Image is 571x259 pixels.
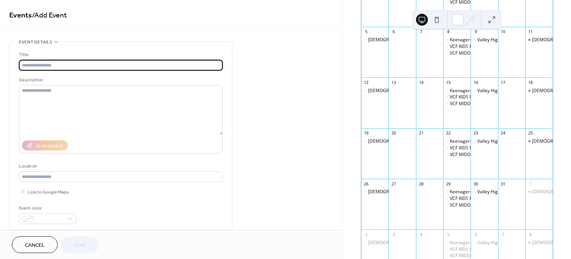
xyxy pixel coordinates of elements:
div: 4 [418,232,424,237]
div: Church Service [525,240,553,246]
div: VCF MIDDLE SCHOOL RESUMES 2025 [450,253,528,259]
div: 21 [418,130,424,136]
div: VCF KIDS RESUMES 2025 [443,43,471,50]
div: VCF MIDDLE SCHOOL RESUMES 2025 [450,50,528,56]
button: Cancel [12,236,58,253]
div: Location [19,162,221,170]
div: Title [19,51,221,59]
div: 16 [473,80,478,85]
div: 1 [528,181,533,187]
div: Keenagers Group [443,88,471,94]
div: Keenagers Group [450,37,486,43]
div: VCF KIDS RESUMES 2025 [450,246,501,253]
div: VCF MIDDLE SCHOOL RESUMES 2025 [443,253,471,259]
div: Valley High School Group 2025 Session [471,37,498,43]
div: Church Services [361,88,389,94]
div: Valley High School Group 2025 Session [471,240,498,246]
div: 26 [364,181,369,187]
div: VCF KIDS RESUMES 2025 [443,94,471,100]
div: 14 [418,80,424,85]
div: Event color [19,204,75,212]
div: VCF MIDDLE SCHOOL RESUMES 2025 [450,202,528,208]
div: Church Service [525,37,553,43]
div: Valley High School Group 2025 Session [477,88,558,94]
div: 13 [391,80,396,85]
span: Link to Google Maps [28,188,69,196]
div: 22 [445,130,451,136]
span: Event details [19,38,52,46]
span: Cancel [25,242,45,249]
div: Church Service [525,138,553,145]
div: VCF MIDDLE SCHOOL RESUMES 2025 [443,202,471,208]
div: Church Services [361,37,389,43]
div: 6 [391,29,396,35]
div: 17 [500,80,506,85]
span: / Add Event [32,8,67,23]
div: [DEMOGRAPHIC_DATA] Services [368,88,436,94]
div: 18 [528,80,533,85]
div: Keenagers Group [450,88,486,94]
div: 10 [500,29,506,35]
a: Events [9,8,32,23]
div: VCF KIDS RESUMES 2025 [443,246,471,253]
div: 27 [391,181,396,187]
div: Keenagers Group [443,189,471,195]
div: [DEMOGRAPHIC_DATA] Services [368,37,436,43]
div: 19 [364,130,369,136]
div: 9 [473,29,478,35]
div: VCF MIDDLE SCHOOL RESUMES 2025 [443,50,471,56]
div: Valley High School Group 2025 Session [471,189,498,195]
div: 23 [473,130,478,136]
div: Church Services [361,138,389,145]
div: VCF KIDS RESUMES 2025 [450,145,501,151]
div: Church Service [525,189,553,195]
div: Church Services [361,240,389,246]
div: 24 [500,130,506,136]
div: 20 [391,130,396,136]
div: 12 [364,80,369,85]
div: Keenagers Group [450,138,486,145]
div: 3 [391,232,396,237]
div: VCF MIDDLE SCHOOL RESUMES 2025 [443,152,471,158]
div: VCF KIDS RESUMES 2025 [450,43,501,50]
div: Keenagers Group [450,189,486,195]
div: Valley High School Group 2025 Session [477,189,558,195]
div: VCF KIDS RESUMES 2025 [450,94,501,100]
div: 30 [473,181,478,187]
div: [DEMOGRAPHIC_DATA] Services [368,189,436,195]
div: VCF KIDS RESUMES 2025 [443,145,471,151]
div: Valley High School Group 2025 Session [477,37,558,43]
div: Keenagers Group [443,37,471,43]
div: Valley High School Group 2025 Session [471,88,498,94]
div: VCF MIDDLE SCHOOL RESUMES 2025 [450,152,528,158]
div: VCF MIDDLE SCHOOL RESUMES 2025 [450,101,528,107]
div: VCF KIDS RESUMES 2025 [443,195,471,202]
div: 7 [418,29,424,35]
div: Keenagers Group [443,240,471,246]
div: 31 [500,181,506,187]
div: 5 [445,232,451,237]
div: Church Service [525,88,553,94]
div: 2 [364,232,369,237]
div: 7 [500,232,506,237]
div: 8 [528,232,533,237]
div: Keenagers Group [450,240,486,246]
div: 29 [445,181,451,187]
div: Keenagers Group [443,138,471,145]
div: [DEMOGRAPHIC_DATA] Services [368,138,436,145]
div: Church Services [361,189,389,195]
div: Valley High School Group 2025 Session [471,138,498,145]
div: 6 [473,232,478,237]
div: 25 [528,130,533,136]
div: 28 [418,181,424,187]
div: Description [19,76,221,84]
div: Valley High School Group 2025 Session [477,138,558,145]
div: 15 [445,80,451,85]
div: Valley High School Group 2025 Session [477,240,558,246]
div: [DEMOGRAPHIC_DATA] Services [368,240,436,246]
div: VCF KIDS RESUMES 2025 [450,195,501,202]
div: 8 [445,29,451,35]
div: VCF MIDDLE SCHOOL RESUMES 2025 [443,101,471,107]
div: 5 [364,29,369,35]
